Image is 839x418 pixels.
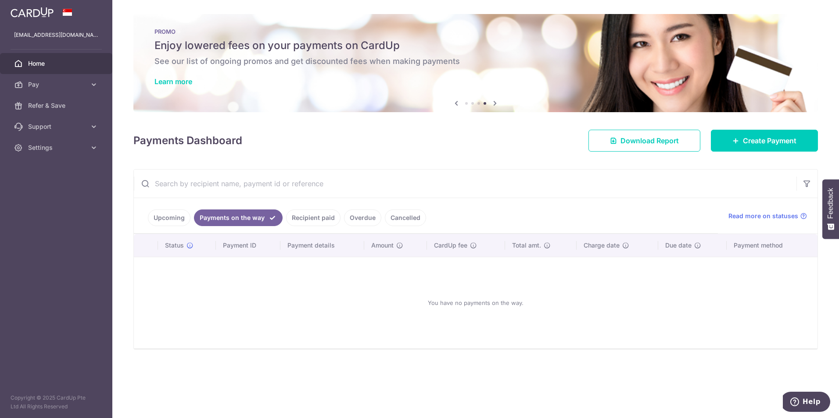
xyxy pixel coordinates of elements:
iframe: Opens a widget where you can find more information [783,392,830,414]
span: Charge date [584,241,620,250]
p: [EMAIL_ADDRESS][DOMAIN_NAME] [14,31,98,39]
a: Read more on statuses [728,212,807,220]
a: Recipient paid [286,209,341,226]
h6: See our list of ongoing promos and get discounted fees when making payments [154,56,797,67]
a: Overdue [344,209,381,226]
div: You have no payments on the way. [144,264,807,341]
a: Learn more [154,77,192,86]
span: Feedback [827,188,835,219]
a: Payments on the way [194,209,283,226]
h5: Enjoy lowered fees on your payments on CardUp [154,39,797,53]
h4: Payments Dashboard [133,133,242,149]
button: Feedback - Show survey [822,179,839,239]
span: Due date [665,241,692,250]
a: Cancelled [385,209,426,226]
img: Latest Promos banner [133,14,818,112]
span: Settings [28,143,86,152]
span: Download Report [620,135,679,146]
span: Home [28,59,86,68]
span: Status [165,241,184,250]
a: Download Report [588,130,700,152]
p: PROMO [154,28,797,35]
span: Read more on statuses [728,212,798,220]
span: Total amt. [512,241,541,250]
span: Amount [371,241,394,250]
th: Payment ID [216,234,280,257]
span: Support [28,122,86,131]
span: CardUp fee [434,241,467,250]
img: CardUp [11,7,54,18]
input: Search by recipient name, payment id or reference [134,170,796,198]
th: Payment method [727,234,817,257]
span: Refer & Save [28,101,86,110]
span: Create Payment [743,135,796,146]
th: Payment details [280,234,364,257]
span: Pay [28,80,86,89]
a: Upcoming [148,209,190,226]
a: Create Payment [711,130,818,152]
